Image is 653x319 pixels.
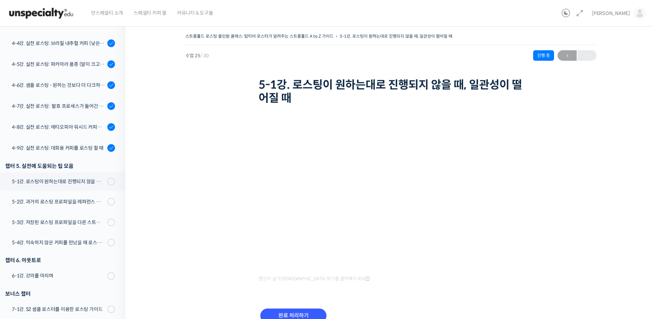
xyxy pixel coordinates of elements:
[108,232,116,237] span: 설정
[64,232,72,238] span: 대화
[2,221,46,239] a: 홈
[22,232,26,237] span: 홈
[46,221,90,239] a: 대화
[90,221,134,239] a: 설정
